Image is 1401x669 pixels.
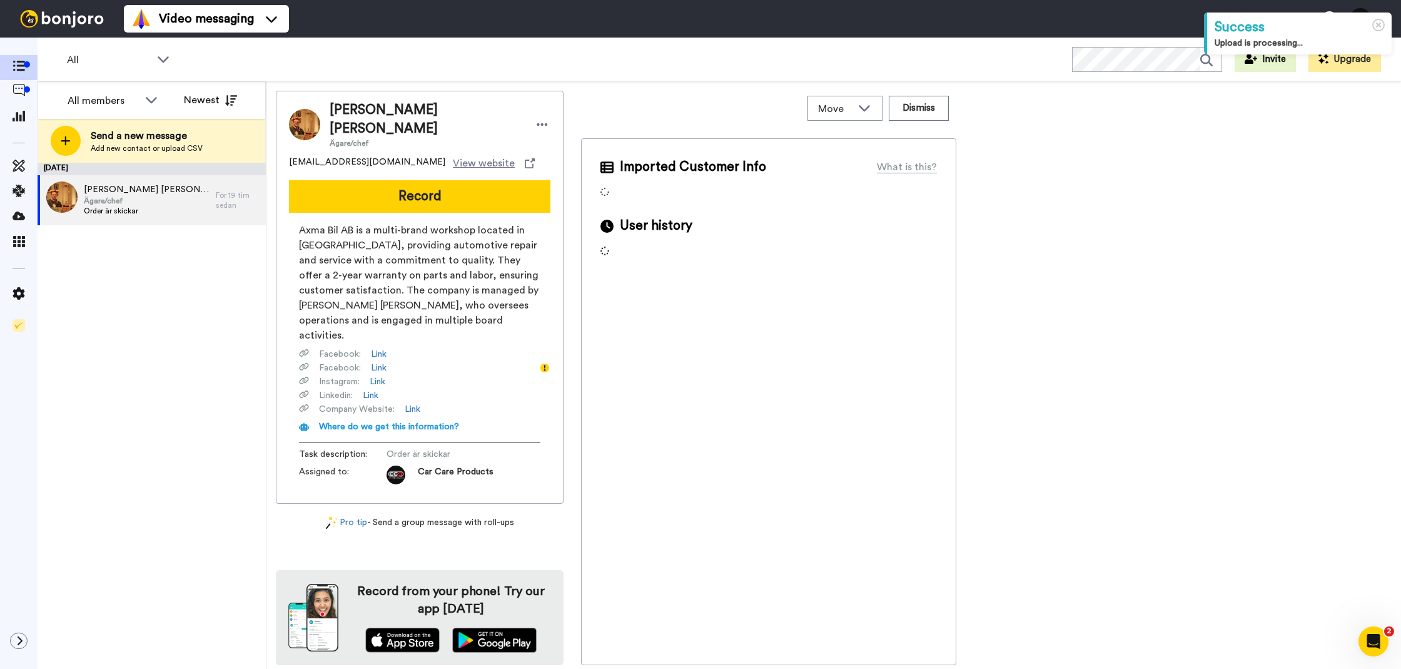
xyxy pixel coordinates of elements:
[330,138,522,148] span: Ägare/chef
[84,196,210,206] span: Ägare/chef
[46,181,78,213] img: b9d0a443-af6a-484c-926a-5a94769f1011.jpg
[216,190,260,210] div: För 19 tim sedan
[330,101,522,138] span: [PERSON_NAME] [PERSON_NAME]
[365,628,440,653] img: appstore
[288,584,338,651] img: download
[387,448,505,461] span: Order är skickar
[91,128,203,143] span: Send a new message
[276,516,564,529] div: - Send a group message with roll-ups
[1215,18,1384,37] div: Success
[818,101,852,116] span: Move
[1308,47,1381,72] button: Upgrade
[371,348,387,360] a: Link
[452,628,537,653] img: playstore
[326,516,367,529] a: Pro tip
[620,217,692,235] span: User history
[319,403,395,416] span: Company Website :
[1358,626,1388,656] iframe: Intercom live chat
[68,93,139,108] div: All members
[363,389,378,402] a: Link
[67,53,151,68] span: All
[319,389,353,402] span: Linkedin :
[539,362,550,374] div: Tooltip anchor
[351,583,551,618] h4: Record from your phone! Try our app [DATE]
[387,466,405,484] img: fa6b7fd4-c3c4-475b-9b20-179fad50db7e-1719390291.jpg
[405,403,420,416] a: Link
[159,10,254,28] span: Video messaging
[319,422,459,431] span: Where do we get this information?
[15,10,109,28] img: bj-logo-header-white.svg
[319,348,361,360] span: Facebook :
[620,158,766,176] span: Imported Customer Info
[299,466,387,484] span: Assigned to:
[371,362,387,374] a: Link
[91,143,203,153] span: Add new contact or upload CSV
[1235,47,1296,72] button: Invite
[319,362,361,374] span: Facebook :
[299,448,387,461] span: Task description :
[299,223,540,343] span: Axma Bil AB is a multi-brand workshop located in [GEOGRAPHIC_DATA], providing automotive repair a...
[174,88,246,113] button: Newest
[319,375,360,388] span: Instagram :
[38,163,266,175] div: [DATE]
[453,156,535,171] a: View website
[289,156,445,171] span: [EMAIL_ADDRESS][DOMAIN_NAME]
[877,160,937,175] div: What is this?
[13,319,25,332] img: Checklist.svg
[453,156,515,171] span: View website
[84,183,210,196] span: [PERSON_NAME] [PERSON_NAME]
[326,516,337,529] img: magic-wand.svg
[418,466,493,484] span: Car Care Products
[289,109,320,140] img: Image of Martin Olofsson Falk
[889,96,949,121] button: Dismiss
[289,180,550,213] button: Record
[1215,37,1384,49] div: Upload is processing...
[131,9,151,29] img: vm-color.svg
[370,375,385,388] a: Link
[1384,626,1394,636] span: 2
[84,206,210,216] span: Order är skickar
